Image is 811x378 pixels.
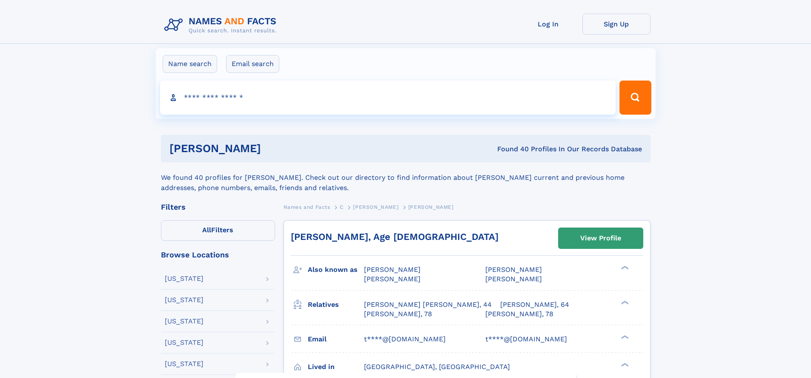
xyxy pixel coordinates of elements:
[364,300,492,309] a: [PERSON_NAME] [PERSON_NAME], 44
[619,300,629,305] div: ❯
[619,265,629,271] div: ❯
[619,362,629,367] div: ❯
[485,309,553,319] a: [PERSON_NAME], 78
[619,81,651,115] button: Search Button
[340,204,344,210] span: C
[308,263,364,277] h3: Also known as
[514,14,582,35] a: Log In
[161,203,275,211] div: Filters
[340,202,344,212] a: C
[408,204,454,210] span: [PERSON_NAME]
[364,363,510,371] span: [GEOGRAPHIC_DATA], [GEOGRAPHIC_DATA]
[161,220,275,241] label: Filters
[485,275,542,283] span: [PERSON_NAME]
[284,202,330,212] a: Names and Facts
[165,275,203,282] div: [US_STATE]
[364,265,421,274] span: [PERSON_NAME]
[163,55,217,73] label: Name search
[580,228,621,248] div: View Profile
[364,275,421,283] span: [PERSON_NAME]
[202,226,211,234] span: All
[165,339,203,346] div: [US_STATE]
[559,228,643,248] a: View Profile
[169,143,379,154] h1: [PERSON_NAME]
[500,300,569,309] a: [PERSON_NAME], 64
[308,297,364,312] h3: Relatives
[353,202,398,212] a: [PERSON_NAME]
[160,81,616,115] input: search input
[485,265,542,274] span: [PERSON_NAME]
[226,55,279,73] label: Email search
[308,332,364,346] h3: Email
[353,204,398,210] span: [PERSON_NAME]
[582,14,651,35] a: Sign Up
[161,14,284,37] img: Logo Names and Facts
[161,251,275,259] div: Browse Locations
[165,318,203,325] div: [US_STATE]
[364,309,432,319] a: [PERSON_NAME], 78
[165,361,203,367] div: [US_STATE]
[308,360,364,374] h3: Lived in
[165,297,203,303] div: [US_STATE]
[619,334,629,340] div: ❯
[161,162,651,193] div: We found 40 profiles for [PERSON_NAME]. Check out our directory to find information about [PERSON...
[379,144,642,154] div: Found 40 Profiles In Our Records Database
[291,231,499,242] a: [PERSON_NAME], Age [DEMOGRAPHIC_DATA]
